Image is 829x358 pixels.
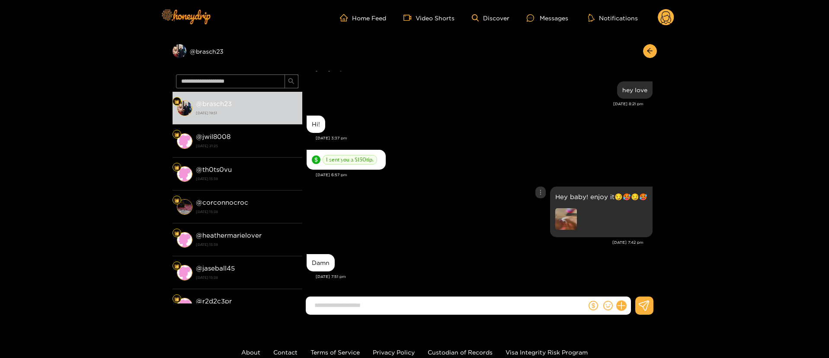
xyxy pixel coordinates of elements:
strong: @ r2d2c3pr [196,297,232,305]
a: Privacy Policy [373,349,415,355]
img: preview [555,208,577,230]
div: Sep. 25, 7:42 pm [550,187,653,237]
div: [DATE] 3:37 pm [316,135,653,141]
button: arrow-left [643,44,657,58]
div: hey love [622,87,647,94]
img: conversation [177,100,192,116]
span: smile [603,301,613,310]
span: dollar-circle [312,155,320,164]
strong: @ brasch23 [196,100,232,107]
img: Fan Level [174,99,179,104]
img: Fan Level [174,297,179,302]
strong: [DATE] 15:38 [196,274,298,281]
strong: @ corconnocroc [196,199,248,206]
div: [DATE] 8:21 pm [307,101,643,107]
strong: [DATE] 21:25 [196,142,298,150]
div: @brasch23 [173,44,302,58]
span: dollar [589,301,598,310]
div: [DATE] 7:42 pm [307,239,643,245]
img: conversation [177,166,192,182]
span: search [288,78,294,85]
div: Sep. 25, 7:51 pm [307,254,335,271]
button: dollar [587,299,600,312]
strong: @ heathermarielover [196,232,262,239]
button: search [285,74,298,88]
strong: @ jaseball45 [196,264,235,272]
img: Fan Level [174,198,179,203]
div: Sep. 25, 3:37 pm [307,116,325,133]
div: [DATE] 6:57 pm [316,172,653,178]
img: conversation [177,232,192,248]
img: conversation [177,133,192,149]
img: Fan Level [174,264,179,269]
strong: [DATE] 15:38 [196,241,298,248]
strong: @ th0ts0vu [196,166,232,173]
span: more [538,189,544,195]
img: Fan Level [174,132,179,137]
a: Visa Integrity Risk Program [506,349,588,355]
a: Contact [273,349,298,355]
a: Discover [472,14,509,22]
a: Home Feed [340,14,386,22]
div: Messages [527,13,568,23]
button: Notifications [586,13,640,22]
div: Sep. 23, 8:21 pm [617,81,653,99]
span: home [340,14,352,22]
strong: [DATE] 19:51 [196,109,298,117]
strong: @ jwil8008 [196,133,230,140]
img: conversation [177,298,192,313]
a: Custodian of Records [428,349,493,355]
a: About [241,349,260,355]
div: Sep. 25, 6:57 pm [307,150,386,170]
img: conversation [177,265,192,281]
div: Hi! [312,121,320,128]
div: Damn [312,259,330,266]
a: Video Shorts [403,14,455,22]
img: Fan Level [174,231,179,236]
a: Terms of Service [310,349,360,355]
span: video-camera [403,14,416,22]
img: conversation [177,199,192,215]
p: Hey baby! enjoy it😏🥵😏🥵 [555,192,647,202]
strong: [DATE] 15:38 [196,208,298,216]
strong: [DATE] 15:38 [196,175,298,183]
div: [DATE] 7:51 pm [316,274,653,280]
span: I sent you a $ 150 tip. [323,155,377,164]
span: arrow-left [647,48,653,55]
img: Fan Level [174,165,179,170]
